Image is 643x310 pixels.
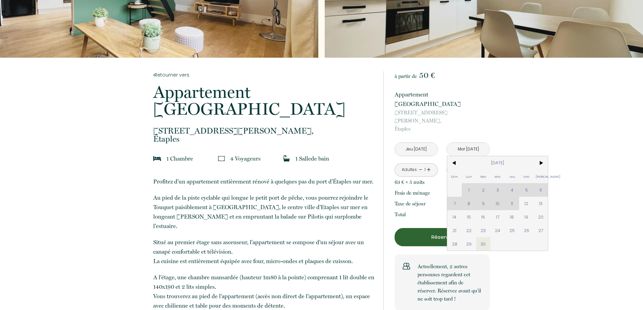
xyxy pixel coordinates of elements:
[395,228,490,246] button: Réserver
[427,165,431,175] a: +
[505,224,519,237] span: 25
[447,156,462,170] span: <
[153,127,375,143] p: Étaples
[534,224,548,237] span: 27
[476,210,491,224] span: 16
[395,178,425,186] p: 63 € × 5 nuit
[153,127,375,135] span: [STREET_ADDRESS][PERSON_NAME],
[462,170,476,183] span: Lun
[395,90,490,109] p: Appartement [GEOGRAPHIC_DATA]
[476,170,491,183] span: Mar
[153,71,375,79] a: Retourner vers
[402,167,417,173] div: Adultes
[447,224,462,237] span: 21
[166,154,193,163] p: 1 Chambre
[447,237,462,251] span: 28
[218,155,225,162] img: guests
[153,84,375,117] p: Appartement [GEOGRAPHIC_DATA]
[519,197,534,210] span: 12
[476,224,491,237] span: 23
[490,210,505,224] span: 17
[153,193,375,231] p: Au pied de la piste cyclable qui longue le petit port de pêche, vous pourrez rejoindre le Touquet...
[534,197,548,210] span: 13
[423,179,425,185] span: s
[419,71,435,80] span: 50 €
[395,189,430,197] p: Frais de ménage
[395,109,490,133] p: Étaples
[505,210,519,224] span: 18
[534,210,548,224] span: 20
[447,210,462,224] span: 14
[395,109,490,125] span: [STREET_ADDRESS][PERSON_NAME],
[230,154,261,163] p: 4 Voyageur
[476,237,491,251] span: 30
[397,233,487,241] p: Réserver
[153,177,375,186] p: Profitez d'un appartement entièrement rénové à quelques pas du port d’Étaples sur mer.
[423,167,427,173] div: 1
[395,200,426,208] p: Taxe de séjour
[447,170,462,183] span: Dim
[505,170,519,183] span: Jeu
[258,155,261,162] span: s
[462,156,534,170] span: [DATE]
[534,170,548,183] span: [PERSON_NAME]
[490,170,505,183] span: Mer
[519,224,534,237] span: 26
[418,262,482,303] p: Actuellement, 2 autres personnes regardent cet établissement afin de réserver. Réservez avant qu’...
[447,143,489,156] input: Départ
[490,224,505,237] span: 24
[534,156,548,170] span: >
[462,210,476,224] span: 15
[519,170,534,183] span: Ven
[395,73,417,79] span: à partir de
[395,210,406,219] p: Total
[462,224,476,237] span: 22
[403,262,410,270] img: users
[462,237,476,251] span: 29
[153,237,375,266] p: Situé au premier étage sans ascenseur, l'appartement se compose d'un séjour avec un canapé confor...
[519,210,534,224] span: 19
[419,165,423,175] a: -
[395,143,437,156] input: Arrivée
[295,154,329,163] p: 1 Salle de bain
